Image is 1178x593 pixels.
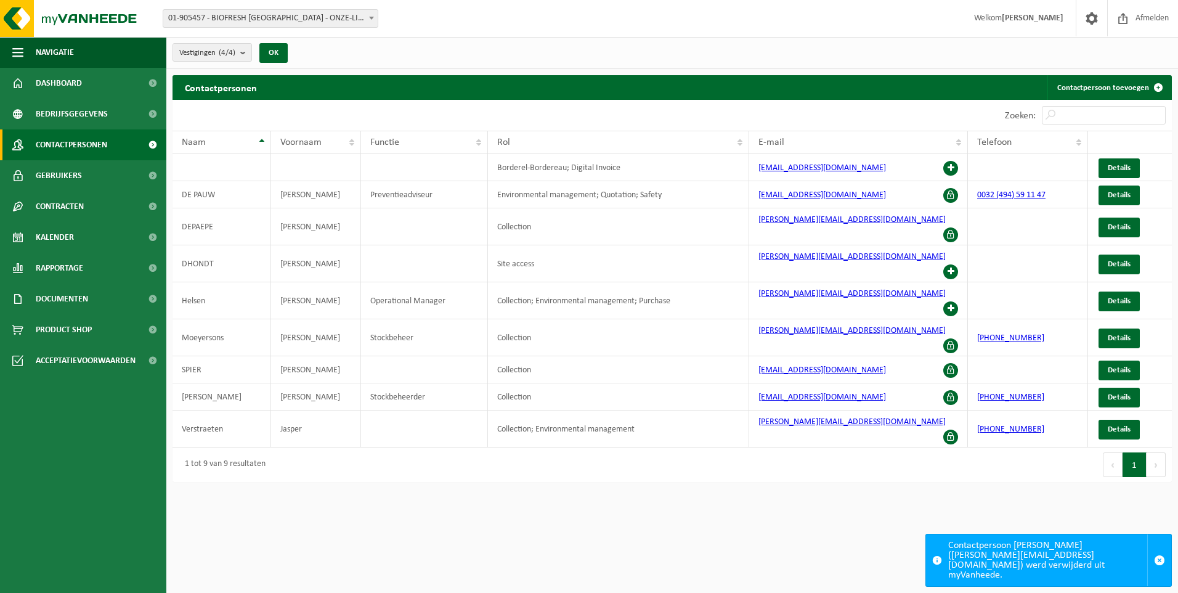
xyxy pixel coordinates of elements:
strong: [PERSON_NAME] [1002,14,1063,23]
a: [PERSON_NAME][EMAIL_ADDRESS][DOMAIN_NAME] [758,215,946,224]
a: [PHONE_NUMBER] [977,425,1044,434]
a: [EMAIL_ADDRESS][DOMAIN_NAME] [758,190,886,200]
span: Details [1108,393,1131,401]
td: [PERSON_NAME] [271,319,361,356]
span: Bedrijfsgegevens [36,99,108,129]
td: Collection [488,208,749,245]
td: Borderel-Bordereau; Digital Invoice [488,154,749,181]
td: Collection; Environmental management [488,411,749,448]
a: Details [1099,388,1140,407]
count: (4/4) [219,49,235,57]
a: Details [1099,218,1140,237]
span: Details [1108,334,1131,342]
span: Naam [182,137,206,147]
a: Details [1099,186,1140,205]
span: Rol [497,137,510,147]
td: Helsen [173,282,271,319]
td: Site access [488,245,749,282]
span: Details [1108,164,1131,172]
a: Details [1099,361,1140,380]
button: Previous [1103,452,1123,477]
td: Collection [488,383,749,411]
td: [PERSON_NAME] [271,208,361,245]
span: Kalender [36,222,74,253]
td: [PERSON_NAME] [271,245,361,282]
a: Details [1099,158,1140,178]
span: Acceptatievoorwaarden [36,345,136,376]
span: Details [1108,223,1131,231]
a: Contactpersoon toevoegen [1047,75,1171,100]
span: Dashboard [36,68,82,99]
span: 01-905457 - BIOFRESH BELGIUM - ONZE-LIEVE-VROUW-WAVER [163,9,378,28]
h2: Contactpersonen [173,75,269,99]
td: DHONDT [173,245,271,282]
span: 01-905457 - BIOFRESH BELGIUM - ONZE-LIEVE-VROUW-WAVER [163,10,378,27]
a: [EMAIL_ADDRESS][DOMAIN_NAME] [758,366,886,375]
td: Preventieadviseur [361,181,488,208]
td: Environmental management; Quotation; Safety [488,181,749,208]
button: 1 [1123,452,1147,477]
span: Navigatie [36,37,74,68]
td: [PERSON_NAME] [271,181,361,208]
td: Stockbeheerder [361,383,488,411]
span: Contracten [36,191,84,222]
span: Details [1108,366,1131,374]
div: Contactpersoon [PERSON_NAME] ([PERSON_NAME][EMAIL_ADDRESS][DOMAIN_NAME]) werd verwijderd uit myVa... [948,534,1147,586]
td: Collection [488,319,749,356]
button: Vestigingen(4/4) [173,43,252,62]
a: [EMAIL_ADDRESS][DOMAIN_NAME] [758,163,886,173]
td: Collection; Environmental management; Purchase [488,282,749,319]
span: Telefoon [977,137,1012,147]
a: [PHONE_NUMBER] [977,333,1044,343]
td: DE PAUW [173,181,271,208]
a: [PHONE_NUMBER] [977,393,1044,402]
span: E-mail [758,137,784,147]
td: [PERSON_NAME] [271,282,361,319]
span: Voornaam [280,137,322,147]
div: 1 tot 9 van 9 resultaten [179,454,266,476]
span: Vestigingen [179,44,235,62]
a: [EMAIL_ADDRESS][DOMAIN_NAME] [758,393,886,402]
a: [PERSON_NAME][EMAIL_ADDRESS][DOMAIN_NAME] [758,326,946,335]
span: Documenten [36,284,88,314]
td: [PERSON_NAME] [271,356,361,383]
a: [PERSON_NAME][EMAIL_ADDRESS][DOMAIN_NAME] [758,252,946,261]
span: Details [1108,191,1131,199]
td: DEPAEPE [173,208,271,245]
a: [PERSON_NAME][EMAIL_ADDRESS][DOMAIN_NAME] [758,289,946,298]
td: Operational Manager [361,282,488,319]
button: OK [259,43,288,63]
a: Details [1099,329,1140,348]
span: Rapportage [36,253,83,284]
td: Moeyersons [173,319,271,356]
td: Stockbeheer [361,319,488,356]
a: Details [1099,420,1140,440]
td: [PERSON_NAME] [271,383,361,411]
a: Details [1099,255,1140,274]
span: Details [1108,425,1131,433]
span: Gebruikers [36,160,82,191]
span: Functie [370,137,399,147]
td: Jasper [271,411,361,448]
td: SPIER [173,356,271,383]
span: Details [1108,260,1131,268]
span: Contactpersonen [36,129,107,160]
span: Details [1108,297,1131,305]
a: Details [1099,292,1140,311]
td: Collection [488,356,749,383]
button: Next [1147,452,1166,477]
a: 0032 (494) 59 11 47 [977,190,1046,200]
span: Product Shop [36,314,92,345]
a: [PERSON_NAME][EMAIL_ADDRESS][DOMAIN_NAME] [758,417,946,427]
label: Zoeken: [1005,111,1036,121]
td: Verstraeten [173,411,271,448]
td: [PERSON_NAME] [173,383,271,411]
